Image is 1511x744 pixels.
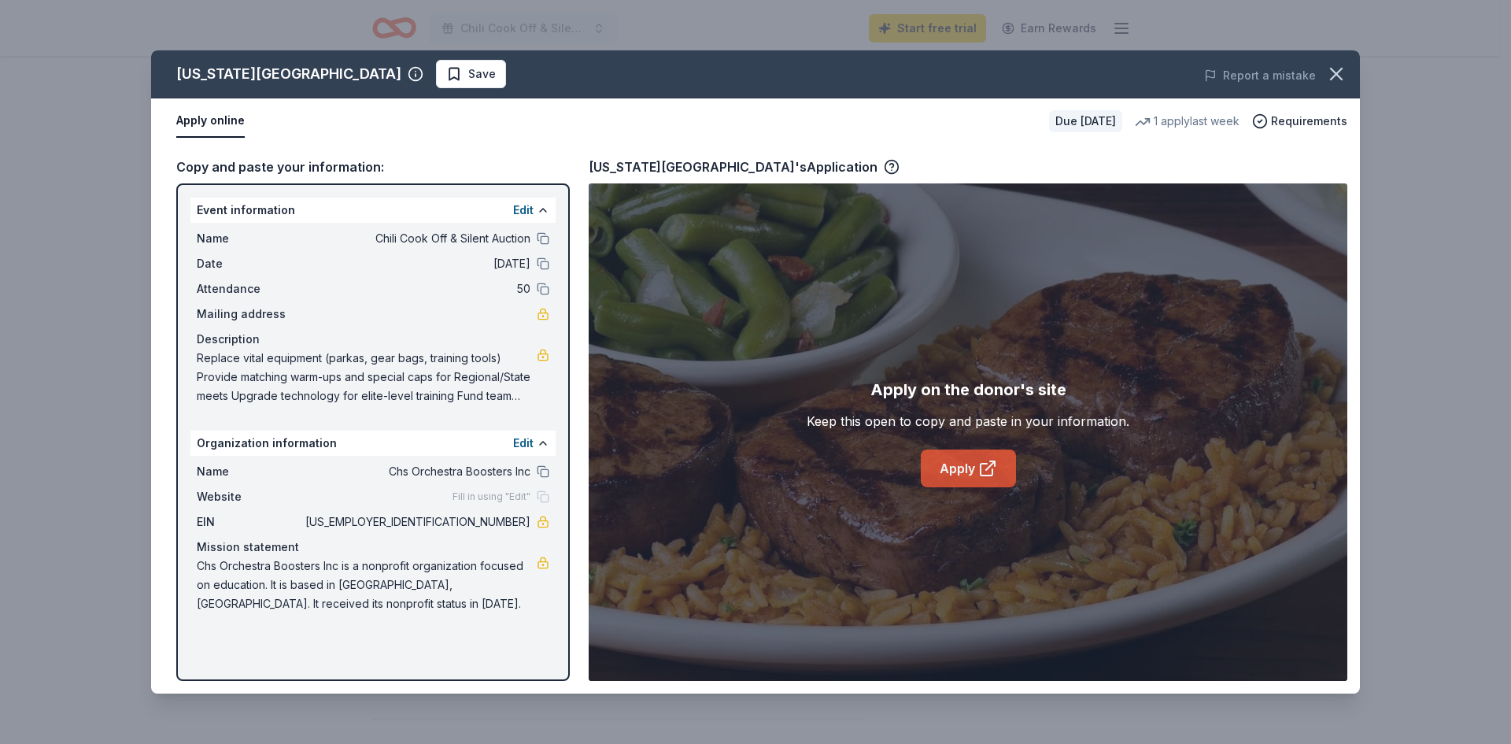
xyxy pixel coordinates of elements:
span: 50 [302,279,530,298]
span: Requirements [1271,112,1347,131]
div: 1 apply last week [1135,112,1239,131]
div: Mission statement [197,538,549,557]
span: [DATE] [302,254,530,273]
div: Event information [190,198,556,223]
span: Replace vital equipment (parkas, gear bags, training tools) Provide matching warm-ups and special... [197,349,537,405]
div: Organization information [190,431,556,456]
span: Website [197,487,302,506]
span: Attendance [197,279,302,298]
div: [US_STATE][GEOGRAPHIC_DATA] [176,61,401,87]
div: [US_STATE][GEOGRAPHIC_DATA]'s Application [589,157,900,177]
button: Edit [513,434,534,453]
div: Apply on the donor's site [870,377,1066,402]
a: Apply [921,450,1016,487]
button: Report a mistake [1204,66,1316,85]
span: Mailing address [197,305,302,324]
button: Requirements [1252,112,1347,131]
span: Chs Orchestra Boosters Inc [302,462,530,481]
div: Description [197,330,549,349]
span: [US_EMPLOYER_IDENTIFICATION_NUMBER] [302,513,530,531]
span: Name [197,229,302,248]
div: Due [DATE] [1049,110,1122,132]
span: Fill in using "Edit" [453,490,530,503]
div: Keep this open to copy and paste in your information. [807,412,1129,431]
button: Apply online [176,105,245,138]
button: Save [436,60,506,88]
span: Chili Cook Off & Silent Auction [302,229,530,248]
span: Chs Orchestra Boosters Inc is a nonprofit organization focused on education. It is based in [GEOG... [197,557,537,613]
span: Date [197,254,302,273]
span: EIN [197,513,302,531]
button: Edit [513,201,534,220]
span: Name [197,462,302,481]
div: Copy and paste your information: [176,157,570,177]
span: Save [468,65,496,83]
